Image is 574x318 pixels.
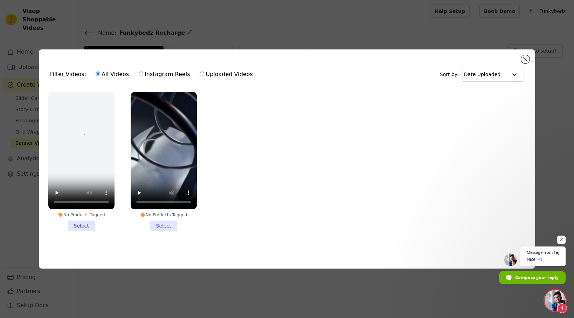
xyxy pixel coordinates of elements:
div: No Products Tagged [48,212,115,218]
span: Tej [554,250,559,254]
div: No Products Tagged [131,212,197,218]
label: Uploaded Videos [199,70,253,79]
div: Open chat [545,290,566,311]
span: Message from [527,250,553,254]
label: All Videos [95,70,129,79]
div: Sort by: [440,67,524,82]
span: Compose your reply [515,271,559,284]
label: Instagram Reels [138,70,190,79]
span: Nice! +1 [527,256,559,263]
div: Filter Videos: [50,66,257,82]
span: 1 [557,303,567,313]
button: Close modal [521,55,530,63]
